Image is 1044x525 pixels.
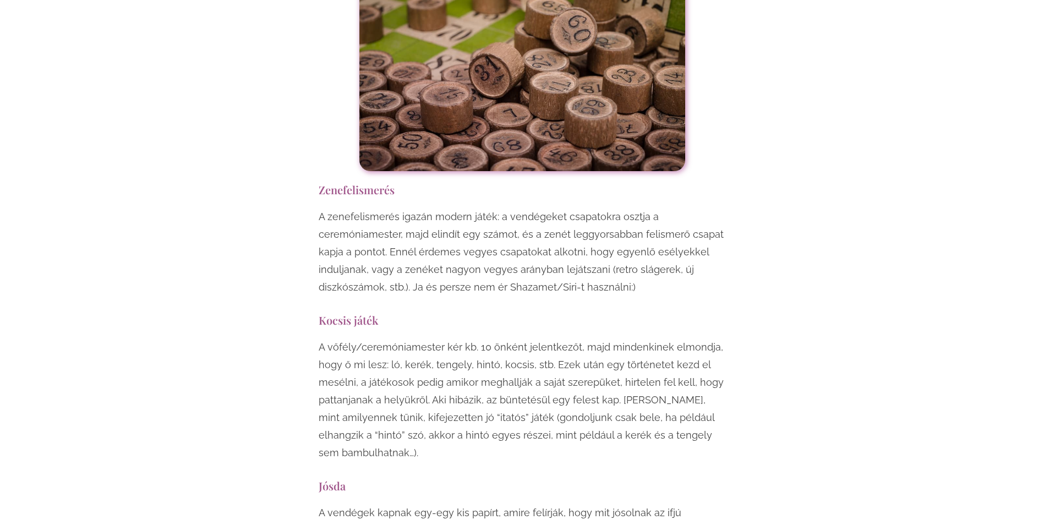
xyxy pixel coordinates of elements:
h3: Jósda [319,478,726,493]
p: A zenefelismerés igazán modern játék: a vendégeket csapatokra osztja a ceremóniamester, majd elin... [319,208,726,296]
h3: Kocsis játék [319,313,726,327]
p: A vőfély/ceremóniamester kér kb. 10 önként jelentkezőt, majd mindenkinek elmondja, hogy ő mi lesz... [319,338,726,462]
h3: Zenefelismerés [319,182,726,197]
